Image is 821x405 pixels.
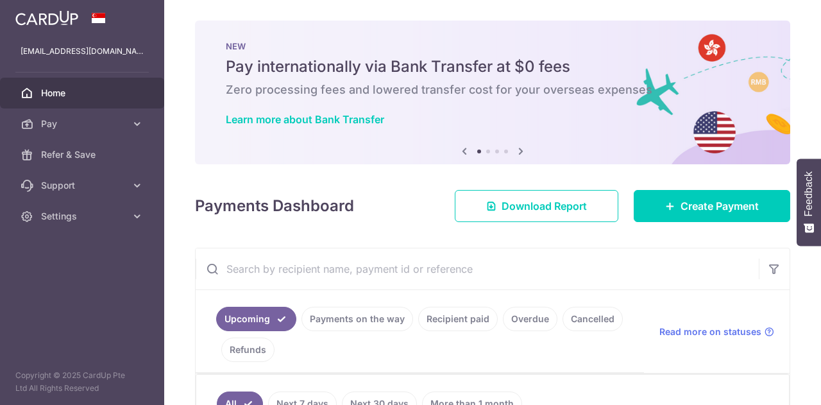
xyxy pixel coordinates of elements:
[502,198,587,214] span: Download Report
[15,10,78,26] img: CardUp
[195,194,354,218] h4: Payments Dashboard
[797,159,821,246] button: Feedback - Show survey
[803,171,815,216] span: Feedback
[226,41,759,51] p: NEW
[659,325,774,338] a: Read more on statuses
[226,82,759,98] h6: Zero processing fees and lowered transfer cost for your overseas expenses
[195,21,790,164] img: Bank transfer banner
[563,307,623,331] a: Cancelled
[681,198,759,214] span: Create Payment
[659,325,761,338] span: Read more on statuses
[221,338,275,362] a: Refunds
[455,190,618,222] a: Download Report
[216,307,296,331] a: Upcoming
[21,45,144,58] p: [EMAIL_ADDRESS][DOMAIN_NAME]
[41,87,126,99] span: Home
[418,307,498,331] a: Recipient paid
[301,307,413,331] a: Payments on the way
[634,190,790,222] a: Create Payment
[41,179,126,192] span: Support
[503,307,557,331] a: Overdue
[41,117,126,130] span: Pay
[41,210,126,223] span: Settings
[196,248,759,289] input: Search by recipient name, payment id or reference
[226,56,759,77] h5: Pay internationally via Bank Transfer at $0 fees
[226,113,384,126] a: Learn more about Bank Transfer
[41,148,126,161] span: Refer & Save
